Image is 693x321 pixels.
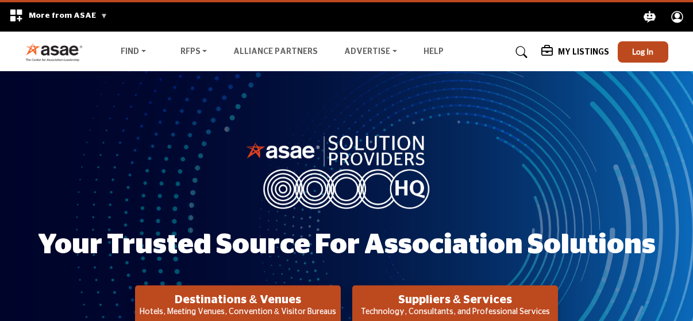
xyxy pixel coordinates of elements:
[138,293,337,307] h2: Destinations & Venues
[505,43,535,61] a: Search
[113,44,154,60] a: Find
[423,48,444,56] a: Help
[138,307,337,318] p: Hotels, Meeting Venues, Convention & Visitor Bureaus
[356,293,555,307] h2: Suppliers & Services
[29,11,107,20] span: More from ASAE
[233,48,318,56] a: Alliance Partners
[2,2,115,32] div: More from ASAE
[356,307,555,318] p: Technology, Consultants, and Professional Services
[541,45,609,59] div: My Listings
[336,44,405,60] a: Advertise
[558,47,609,57] h5: My Listings
[172,44,215,60] a: RFPs
[25,42,89,61] img: Site Logo
[632,47,653,56] span: Log In
[246,133,447,208] img: image
[618,41,668,63] button: Log In
[38,227,656,263] h1: Your Trusted Source for Association Solutions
